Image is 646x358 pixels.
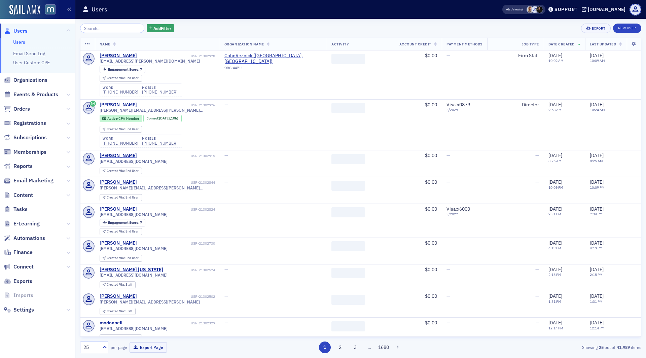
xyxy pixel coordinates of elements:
[100,281,136,288] div: Created Via: Staff
[100,334,142,342] div: Created Via: End User
[4,76,47,84] a: Organizations
[100,293,137,299] a: [PERSON_NAME]
[107,116,118,121] span: Active
[4,148,46,156] a: Memberships
[100,246,168,251] span: [EMAIL_ADDRESS][DOMAIN_NAME]
[592,27,606,30] div: Export
[582,7,628,12] button: [DOMAIN_NAME]
[80,24,144,33] input: Search…
[147,24,174,33] button: AddFilter
[630,4,641,15] span: Profile
[45,4,56,15] img: SailAMX
[224,66,322,72] div: ORG-44711
[107,195,125,200] span: Created Via :
[590,42,616,46] span: Last Updated
[331,321,365,331] span: ‌
[4,119,46,127] a: Registrations
[446,293,450,299] span: —
[548,58,564,63] time: 10:02 AM
[590,185,605,190] time: 10:09 PM
[103,89,138,95] div: [PHONE_NUMBER]
[590,293,604,299] span: [DATE]
[535,206,539,212] span: —
[108,67,140,72] span: Engagement Score :
[9,5,40,15] img: SailAMX
[13,119,46,127] span: Registrations
[100,228,142,235] div: Created Via: End User
[107,76,139,80] div: End User
[100,299,200,305] span: [PERSON_NAME][EMAIL_ADDRESS][PERSON_NAME]
[100,185,215,190] span: [PERSON_NAME][EMAIL_ADDRESS][PERSON_NAME][DOMAIN_NAME]
[527,6,534,13] span: Emily Trott
[590,152,604,158] span: [DATE]
[522,42,539,46] span: Job Type
[331,154,365,164] span: ‌
[588,6,625,12] div: [DOMAIN_NAME]
[224,240,228,246] span: —
[138,294,215,299] div: USR-21302502
[107,336,139,340] div: End User
[535,320,539,326] span: —
[107,169,125,173] span: Created Via :
[506,7,512,11] div: Also
[107,76,125,80] span: Created Via :
[159,116,170,120] span: [DATE]
[548,52,562,59] span: [DATE]
[548,152,562,158] span: [DATE]
[224,179,228,185] span: —
[535,240,539,246] span: —
[531,6,538,13] span: Justin Chase
[399,42,431,46] span: Account Credit
[142,141,178,146] a: [PHONE_NUMBER]
[108,221,142,224] div: 7
[138,241,215,246] div: USR-21302730
[13,105,30,113] span: Orders
[446,266,450,273] span: —
[138,103,215,107] div: USR-21302976
[13,235,45,242] span: Automations
[103,86,138,90] div: work
[4,220,40,227] a: E-Learning
[554,6,578,12] div: Support
[4,91,58,98] a: Events & Products
[459,344,641,350] div: Showing out of items
[548,293,562,299] span: [DATE]
[4,134,47,141] a: Subscriptions
[331,103,365,113] span: ‌
[100,42,110,46] span: Name
[598,344,605,350] strong: 25
[108,68,142,71] div: 7
[331,42,349,46] span: Activity
[13,278,32,285] span: Exports
[107,256,139,260] div: End User
[138,207,215,212] div: USR-21302824
[590,179,604,185] span: [DATE]
[13,220,40,227] span: E-Learning
[100,75,142,82] div: Created Via: End User
[446,179,450,185] span: —
[107,310,132,313] div: Staff
[4,177,53,184] a: Email Marketing
[138,154,215,158] div: USR-21302915
[331,181,365,191] span: ‌
[4,292,33,299] a: Imports
[13,76,47,84] span: Organizations
[100,240,137,246] div: [PERSON_NAME]
[100,153,137,159] a: [PERSON_NAME]
[535,179,539,185] span: —
[224,42,264,46] span: Organization Name
[425,152,437,158] span: $0.00
[100,267,163,273] a: [PERSON_NAME] [US_STATE]
[4,263,34,271] a: Connect
[319,342,331,353] button: 1
[548,185,563,190] time: 10:09 PM
[13,206,28,213] span: Tasks
[100,255,142,262] div: Created Via: End User
[590,246,603,250] time: 4:19 PM
[13,91,58,98] span: Events & Products
[100,206,137,212] div: [PERSON_NAME]
[224,53,322,65] a: CohnReznick ([GEOGRAPHIC_DATA], [GEOGRAPHIC_DATA])
[13,249,33,256] span: Finance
